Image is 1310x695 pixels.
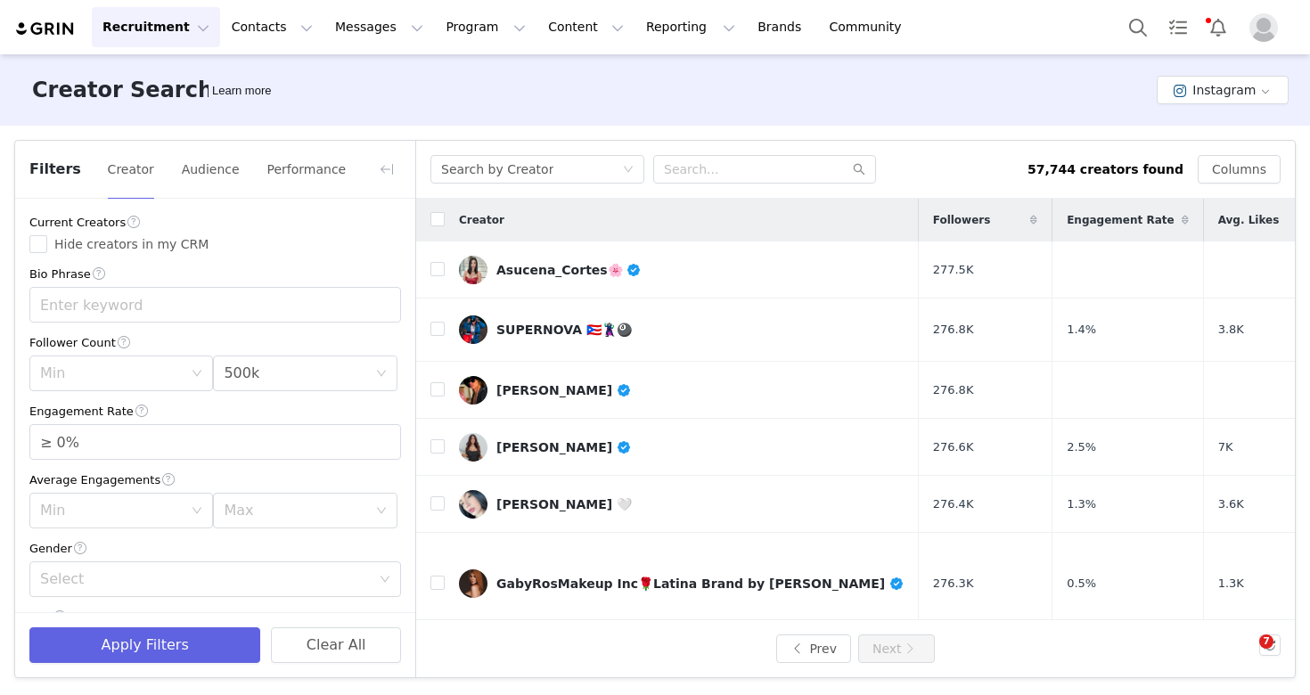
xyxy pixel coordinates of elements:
span: Creator [459,212,504,228]
i: icon: down [623,164,634,176]
input: Engagement Rate [30,425,400,459]
a: GabyRosMakeup Inc🌹Latina Brand by [PERSON_NAME] [459,569,905,598]
button: Reporting [635,7,746,47]
div: Min [40,502,183,519]
img: grin logo [14,20,77,37]
button: Columns [1198,155,1281,184]
span: 277.5K [933,261,974,279]
div: Age [29,608,401,626]
img: v2 [459,376,487,405]
button: Audience [181,155,241,184]
div: Average Engagements [29,470,401,489]
span: 3.6K [1218,495,1244,513]
div: Gender [29,539,401,558]
span: 1.3% [1067,495,1096,513]
div: [PERSON_NAME] 🤍 [496,497,632,511]
a: [PERSON_NAME] [459,376,905,405]
div: Search by Creator [441,156,553,183]
span: 7K [1218,438,1233,456]
span: 1.3K [1218,575,1244,593]
a: Brands [747,7,817,47]
span: 276.6K [933,438,974,456]
div: GabyRosMakeup Inc🌹Latina Brand by [PERSON_NAME] [496,576,905,591]
div: Select [40,570,371,588]
span: Followers [933,212,991,228]
span: 7 [1259,634,1273,649]
span: 0.5% [1067,575,1096,593]
span: Engagement Rate [1067,212,1174,228]
button: Prev [776,634,851,663]
span: Hide creators in my CRM [47,237,216,251]
div: Max [224,502,366,519]
span: 2.5% [1067,438,1096,456]
button: Profile [1239,13,1296,42]
div: [PERSON_NAME] [496,383,632,397]
a: SUPERNOVA 🇵🇷🦹🏻‍♂️🎱 [459,315,905,344]
input: Enter keyword [29,287,401,323]
iframe: Intercom live chat [1223,634,1265,677]
div: Current Creators [29,213,401,232]
a: [PERSON_NAME] [459,433,905,462]
button: Apply Filters [29,627,260,663]
button: Next [858,634,935,663]
div: SUPERNOVA 🇵🇷🦹🏻‍♂️🎱 [496,323,632,337]
img: v2 [459,256,487,284]
a: Asucena_Cortes🌸 [459,256,905,284]
span: 3.8K [1218,321,1244,339]
div: [PERSON_NAME] [496,440,632,454]
img: v2 [459,569,487,598]
span: 1.4% [1067,321,1096,339]
input: Search... [653,155,876,184]
a: [PERSON_NAME] 🤍 [459,490,905,519]
i: icon: search [853,163,865,176]
a: Community [819,7,921,47]
button: Notifications [1199,7,1238,47]
button: Program [435,7,536,47]
span: Filters [29,159,81,180]
img: placeholder-profile.jpg [1249,13,1278,42]
span: 276.3K [933,575,974,593]
div: Follower Count [29,333,401,352]
div: 500k [224,356,259,390]
i: icon: down [192,505,202,518]
div: Bio Phrase [29,265,401,283]
div: Engagement Rate [29,402,401,421]
i: icon: down [192,368,202,380]
button: Recruitment [92,7,220,47]
img: v2 [459,315,487,344]
button: Creator [107,155,155,184]
i: icon: down [376,505,387,518]
button: Instagram [1157,76,1289,104]
a: Tasks [1159,7,1198,47]
span: 276.4K [933,495,974,513]
button: Content [537,7,635,47]
img: v2 [459,433,487,462]
i: icon: down [380,574,390,586]
button: Performance [266,155,347,184]
button: Search [1118,7,1158,47]
img: v2 [459,490,487,519]
span: 276.8K [933,321,974,339]
div: Tooltip anchor [209,82,274,100]
h3: Creator Search [32,74,213,106]
button: Contacts [221,7,323,47]
span: 276.8K [933,381,974,399]
button: Clear All [271,627,401,663]
button: Messages [324,7,434,47]
div: 57,744 creators found [1028,160,1183,179]
div: Asucena_Cortes🌸 [496,263,642,277]
span: Avg. Likes [1218,212,1280,228]
div: Min [40,364,183,382]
